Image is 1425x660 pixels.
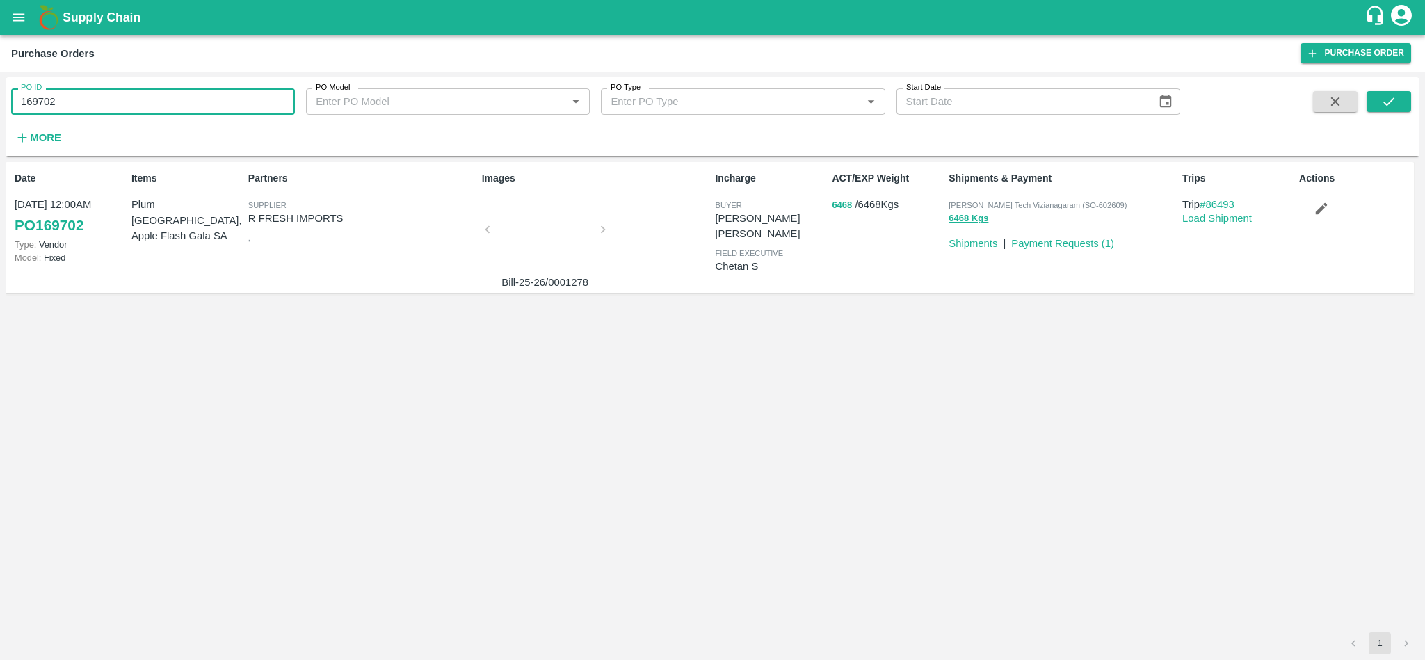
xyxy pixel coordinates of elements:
[30,132,61,143] strong: More
[567,92,585,111] button: Open
[15,239,36,250] span: Type:
[15,171,126,186] p: Date
[248,201,287,209] span: Supplier
[15,238,126,251] p: Vendor
[15,213,83,238] a: PO169702
[15,252,41,263] span: Model:
[896,88,1147,115] input: Start Date
[611,82,641,93] label: PO Type
[715,171,826,186] p: Incharge
[248,171,476,186] p: Partners
[11,126,65,150] button: More
[1182,213,1252,224] a: Load Shipment
[482,171,710,186] p: Images
[310,92,545,111] input: Enter PO Model
[832,198,852,214] button: 6468
[1299,171,1410,186] p: Actions
[131,197,243,243] p: Plum [GEOGRAPHIC_DATA], Apple Flash Gala SA
[131,171,243,186] p: Items
[316,82,351,93] label: PO Model
[949,211,988,227] button: 6468 Kgs
[11,45,95,63] div: Purchase Orders
[715,259,826,274] p: Chetan S
[949,201,1127,209] span: [PERSON_NAME] Tech Vizianagaram (SO-602609)
[1364,5,1389,30] div: customer-support
[906,82,941,93] label: Start Date
[715,201,741,209] span: buyer
[1152,88,1179,115] button: Choose date
[715,249,783,257] span: field executive
[1011,238,1114,249] a: Payment Requests (1)
[3,1,35,33] button: open drawer
[15,251,126,264] p: Fixed
[63,10,140,24] b: Supply Chain
[1389,3,1414,32] div: account of current user
[715,211,826,242] p: [PERSON_NAME] [PERSON_NAME]
[35,3,63,31] img: logo
[605,92,839,111] input: Enter PO Type
[11,88,295,115] input: Enter PO ID
[949,171,1177,186] p: Shipments & Payment
[1369,632,1391,654] button: page 1
[21,82,42,93] label: PO ID
[248,234,250,242] span: ,
[63,8,1364,27] a: Supply Chain
[832,197,943,213] p: / 6468 Kgs
[832,171,943,186] p: ACT/EXP Weight
[949,238,997,249] a: Shipments
[248,211,476,226] p: R FRESH IMPORTS
[1182,171,1294,186] p: Trips
[1200,199,1234,210] a: #86493
[1182,197,1294,212] p: Trip
[1340,632,1419,654] nav: pagination navigation
[1301,43,1411,63] a: Purchase Order
[862,92,880,111] button: Open
[493,275,597,290] p: Bill-25-26/0001278
[15,197,126,212] p: [DATE] 12:00AM
[997,230,1006,251] div: |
